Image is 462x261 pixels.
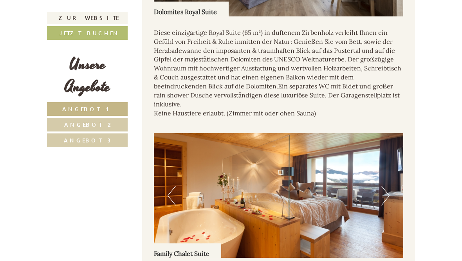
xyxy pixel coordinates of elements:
span: Angebot 2 [64,121,111,128]
a: Jetzt buchen [47,26,128,40]
div: Unsere Angebote [47,54,128,98]
p: Diese einzigartige Royal Suite (65 m²) in duftenem Zirbenholz verleiht Ihnen ein Gefühl von Freih... [154,28,404,117]
span: Angebot 3 [64,137,111,144]
a: Zur Website [47,12,128,24]
button: Next [381,186,390,205]
button: Previous [168,186,176,205]
span: Angebot 1 [62,105,113,113]
div: Dolomites Royal Suite [154,2,229,16]
img: image [154,133,404,258]
div: Family Chalet Suite [154,243,221,258]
